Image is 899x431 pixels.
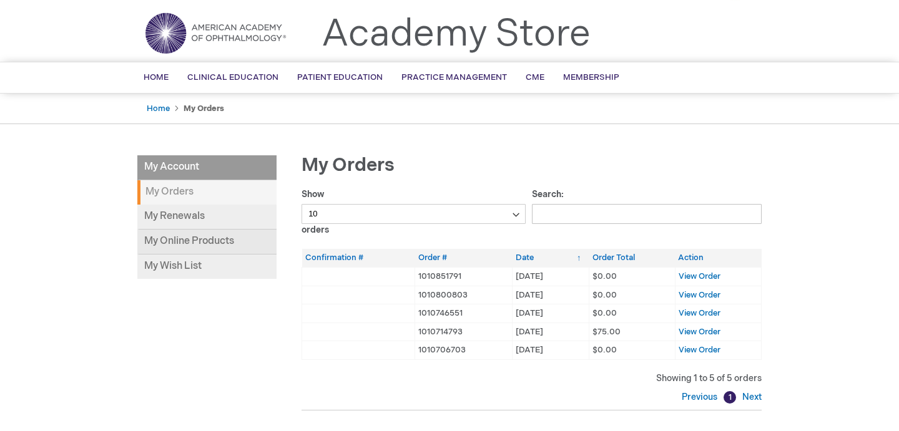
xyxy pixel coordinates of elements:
select: Showorders [302,204,526,224]
a: Next [739,392,762,402]
a: View Order [679,345,720,355]
span: Practice Management [401,72,507,82]
a: 1 [724,391,736,404]
th: Order Total: activate to sort column ascending [589,249,675,267]
strong: My Orders [137,180,277,205]
td: [DATE] [513,322,589,341]
a: View Order [679,290,720,300]
span: $0.00 [592,290,617,300]
td: 1010714793 [415,322,513,341]
a: Home [147,104,170,114]
a: Academy Store [322,12,591,57]
label: Search: [532,189,762,219]
div: Showing 1 to 5 of 5 orders [302,372,762,385]
input: Search: [532,204,762,224]
span: $75.00 [592,327,621,337]
th: Confirmation #: activate to sort column ascending [302,249,415,267]
td: 1010746551 [415,304,513,323]
span: Home [144,72,169,82]
th: Order #: activate to sort column ascending [415,249,513,267]
span: Membership [563,72,619,82]
th: Date: activate to sort column ascending [513,249,589,267]
td: [DATE] [513,341,589,360]
a: View Order [679,308,720,318]
th: Action: activate to sort column ascending [675,249,761,267]
span: CME [526,72,544,82]
td: 1010800803 [415,286,513,304]
a: My Renewals [137,205,277,230]
td: [DATE] [513,267,589,286]
a: My Wish List [137,254,277,279]
a: View Order [679,271,720,281]
span: Clinical Education [187,72,278,82]
span: $0.00 [592,345,617,355]
td: [DATE] [513,286,589,304]
a: My Online Products [137,230,277,254]
label: Show orders [302,189,526,235]
a: Previous [682,392,720,402]
span: $0.00 [592,308,617,318]
td: 1010851791 [415,267,513,286]
span: Patient Education [297,72,383,82]
a: View Order [679,327,720,337]
strong: My Orders [184,104,224,114]
span: $0.00 [592,271,617,281]
td: 1010706703 [415,341,513,360]
span: My Orders [302,154,395,177]
td: [DATE] [513,304,589,323]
